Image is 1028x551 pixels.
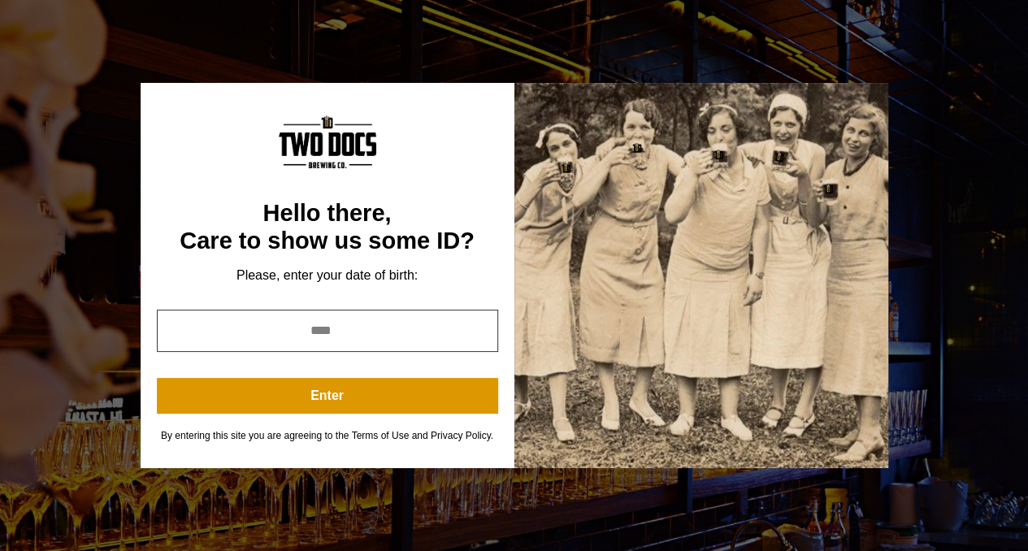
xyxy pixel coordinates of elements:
img: Content Logo [279,115,376,168]
div: By entering this site you are agreeing to the Terms of Use and Privacy Policy. [157,430,498,442]
div: Hello there, Care to show us some ID? [157,200,498,254]
div: Please, enter your date of birth: [157,267,498,284]
button: Enter [157,378,498,414]
input: year [157,310,498,352]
